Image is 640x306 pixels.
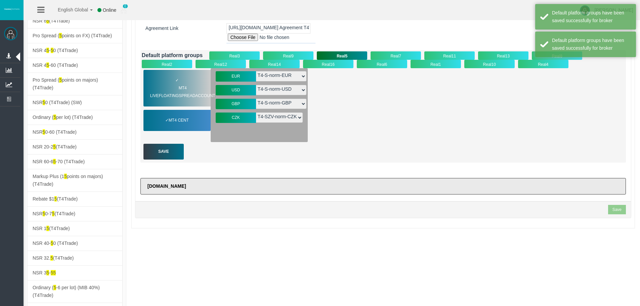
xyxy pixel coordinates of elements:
[33,226,70,231] span: NSR 1 (T4Trade)
[51,48,53,53] span: 5
[52,211,55,216] span: 5
[53,115,56,120] span: 5
[53,159,56,164] span: 5
[303,60,353,68] div: Real16
[263,51,313,60] div: Real9
[33,241,78,246] span: NSR 40- 0 (T4Trade)
[46,270,49,275] span: 5
[53,270,56,275] span: 5
[143,144,184,160] div: Save
[142,60,192,68] div: Real2
[33,129,77,135] span: NSR 0-60 (T4Trade)
[43,129,45,135] span: 5
[46,18,49,24] span: 5
[169,117,189,124] span: MT4 Cent
[64,174,67,179] span: 5
[143,110,211,131] div: ✓
[196,60,246,68] div: Real12
[33,18,70,24] span: NSR 6 (T4Trade)
[317,51,367,60] div: Real5
[552,9,631,25] div: Default platform groups have been saved successfully for broker
[51,270,53,275] span: 5
[33,255,74,261] span: NSR 32. (T4Trade)
[33,62,78,68] span: NSR 4 -60 (T4Trade)
[50,255,53,261] span: 5
[150,84,215,100] span: MT4 LiveFloatingSpreadAccount
[411,60,461,68] div: Real1
[33,174,103,187] span: Markup Plus (1 points on majors) (T4Trade)
[552,37,631,52] div: Default platform groups have been saved successfully for broker
[53,285,56,290] span: 5
[478,51,528,60] div: Real13
[232,115,240,120] span: CZK
[51,241,53,246] span: 5
[140,178,626,194] label: [DOMAIN_NAME]
[33,144,77,149] span: NSR 20-2 (T4Trade)
[33,211,75,216] span: NSR 0-7 (T4Trade)
[43,211,45,216] span: 5
[143,70,211,106] div: ✓
[231,101,240,106] span: GBP
[46,48,49,53] span: 5
[59,77,62,83] span: 5
[49,7,88,12] span: English Global
[424,51,475,60] div: Real11
[103,7,116,13] span: Online
[231,88,240,92] span: USD
[54,196,57,202] span: 5
[33,100,82,105] span: NSR 0 (T4Trade) (SW)
[59,33,62,38] span: 5
[231,74,240,79] span: EUR
[43,100,45,105] span: 5
[142,51,203,59] div: Default platform groups
[357,60,407,68] div: Real6
[123,4,128,8] span: 0
[46,226,49,231] span: 5
[33,48,78,53] span: NSR 4 - 0 (T4Trade)
[532,51,582,60] div: Real8
[33,33,112,38] span: Pro Spread ( points on FX) (T4Trade)
[3,8,20,10] img: logo.svg
[33,196,78,202] span: Rebate $1 (T4Trade)
[46,62,49,68] span: 5
[33,115,93,120] span: Ordinary ( per lot) (T4Trade)
[121,7,126,14] img: user_small.png
[33,77,98,90] span: Pro Spread ( points on majors) (T4Trade)
[209,51,260,60] div: Real3
[464,60,515,68] div: Real10
[371,51,421,60] div: Real7
[33,285,100,298] span: Ordinary ( -6 per lot) (MIB 40%) (T4Trade)
[249,60,300,68] div: Real14
[518,60,568,68] div: Real4
[33,270,56,275] span: NSR 3 -
[140,23,221,34] label: Agreement Link
[53,144,56,149] span: 5
[33,159,85,164] span: NSR 60-6 -70 (T4Trade)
